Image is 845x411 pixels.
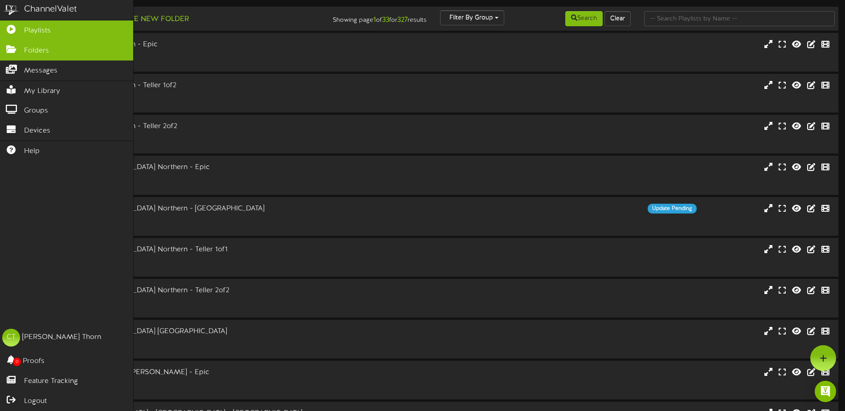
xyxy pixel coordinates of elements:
div: Landscape ( 16:9 ) [36,378,359,385]
span: Feature Tracking [24,376,78,387]
button: Clear [604,11,631,26]
div: AZ - 033 - Mesa Southern - Epic [36,40,359,50]
span: Devices [24,126,50,136]
div: Update Pending [648,204,697,214]
button: Filter By Group [440,10,504,25]
div: AZ - 056 - [GEOGRAPHIC_DATA] Northern - Teller 1of1 [36,245,359,255]
div: Landscape ( 16:9 ) [36,132,359,139]
div: Landscape ( 16:9 ) [36,337,359,344]
div: # 870 [36,98,359,106]
div: # 875 [36,303,359,311]
div: ChannelValet [24,3,77,16]
span: Proofs [23,356,45,367]
div: [PERSON_NAME] Thorn [22,332,101,342]
div: AZ - 145 - Queen Creek [PERSON_NAME] - Epic [36,367,359,378]
div: AZ - 033 - Mesa Southern - Teller 1of2 [36,81,359,91]
div: AZ - 033 - Mesa Southern - Teller 2of2 [36,121,359,132]
span: Logout [24,396,47,407]
button: Create New Folder [103,14,192,25]
div: # 5650 [36,221,359,229]
div: Open Intercom Messenger [815,381,836,402]
span: My Library [24,86,60,97]
div: Landscape ( 16:9 ) [36,50,359,57]
span: 0 [13,358,21,366]
div: AZ - 056 - [GEOGRAPHIC_DATA] Northern - Teller 2of2 [36,286,359,296]
div: Landscape ( 16:9 ) [36,296,359,303]
div: CT [2,329,20,347]
div: Landscape ( 16:9 ) [36,254,359,262]
div: Portrait ( 9:16 ) [36,214,359,221]
div: # 3413 [36,385,359,393]
div: # 876 [36,57,359,65]
strong: 33 [382,16,389,24]
div: Landscape ( 16:9 ) [36,173,359,180]
input: -- Search Playlists by Name -- [644,11,835,26]
div: AZ - 056 - [GEOGRAPHIC_DATA] Northern - [GEOGRAPHIC_DATA] [36,204,359,214]
span: Folders [24,46,49,56]
div: # 5649 [36,180,359,188]
div: Landscape ( 16:9 ) [36,91,359,98]
div: AZ - 056 - [GEOGRAPHIC_DATA] [GEOGRAPHIC_DATA] [36,326,359,337]
button: Search [565,11,603,26]
span: Help [24,146,40,157]
span: Playlists [24,26,51,36]
span: Groups [24,106,48,116]
div: Showing page of for results [298,10,433,25]
div: # 874 [36,262,359,270]
span: Messages [24,66,57,76]
div: # 871 [36,139,359,147]
strong: 327 [397,16,408,24]
div: # 5652 [36,344,359,352]
div: AZ - 056 - [GEOGRAPHIC_DATA] Northern - Epic [36,162,359,173]
strong: 1 [373,16,376,24]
